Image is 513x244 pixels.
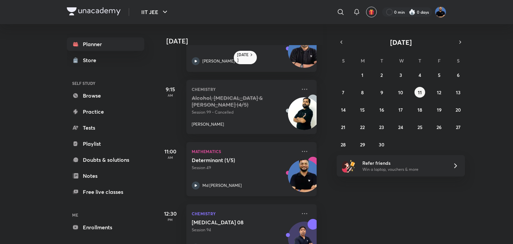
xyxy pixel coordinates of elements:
[395,87,406,98] button: September 10, 2025
[157,155,184,159] p: AM
[456,107,461,113] abbr: September 20, 2025
[67,78,144,89] h6: SELF STUDY
[435,6,446,18] img: Md Afroj
[360,107,365,113] abbr: September 15, 2025
[438,72,441,78] abbr: September 5, 2025
[362,159,445,166] h6: Refer friends
[357,122,368,132] button: September 22, 2025
[434,70,445,80] button: September 5, 2025
[390,38,412,47] span: [DATE]
[192,121,224,127] p: [PERSON_NAME]
[457,57,460,64] abbr: Saturday
[360,141,365,148] abbr: September 29, 2025
[418,57,421,64] abbr: Thursday
[380,57,383,64] abbr: Tuesday
[338,122,349,132] button: September 21, 2025
[395,104,406,115] button: September 17, 2025
[418,89,422,96] abbr: September 11, 2025
[376,87,387,98] button: September 9, 2025
[67,105,144,118] a: Practice
[67,185,144,199] a: Free live classes
[360,124,365,130] abbr: September 22, 2025
[157,147,184,155] h5: 11:00
[379,141,384,148] abbr: September 30, 2025
[357,104,368,115] button: September 15, 2025
[192,147,297,155] p: Mathematics
[414,70,425,80] button: September 4, 2025
[361,89,364,96] abbr: September 8, 2025
[453,122,464,132] button: September 27, 2025
[202,182,242,189] p: Md [PERSON_NAME]
[192,85,297,93] p: Chemistry
[341,124,345,130] abbr: September 21, 2025
[453,87,464,98] button: September 13, 2025
[398,124,403,130] abbr: September 24, 2025
[361,72,363,78] abbr: September 1, 2025
[418,72,421,78] abbr: September 4, 2025
[137,5,173,19] button: IIT JEE
[192,210,297,218] p: Chemistry
[414,122,425,132] button: September 25, 2025
[395,70,406,80] button: September 3, 2025
[67,37,144,51] a: Planner
[67,153,144,166] a: Doubts & solutions
[157,93,184,97] p: AM
[362,166,445,172] p: Win a laptop, vouchers & more
[341,141,346,148] abbr: September 28, 2025
[338,104,349,115] button: September 14, 2025
[192,109,297,115] p: Session 99 • Cancelled
[192,219,275,226] h5: Hydrocarbon 08
[366,7,377,17] button: avatar
[357,139,368,150] button: September 29, 2025
[409,9,415,15] img: streak
[341,107,346,113] abbr: September 14, 2025
[192,157,275,163] h5: Determinant (1/5)
[192,165,297,171] p: Session 49
[376,122,387,132] button: September 23, 2025
[157,85,184,93] h5: 9:15
[399,72,402,78] abbr: September 3, 2025
[379,124,384,130] abbr: September 23, 2025
[417,107,422,113] abbr: September 18, 2025
[376,139,387,150] button: September 30, 2025
[437,107,442,113] abbr: September 19, 2025
[338,139,349,150] button: September 28, 2025
[346,37,456,47] button: [DATE]
[361,57,365,64] abbr: Monday
[202,58,235,64] p: [PERSON_NAME]
[399,57,404,64] abbr: Wednesday
[437,124,442,130] abbr: September 26, 2025
[342,159,355,172] img: referral
[237,52,249,63] h6: [DATE]
[368,9,374,15] img: avatar
[434,87,445,98] button: September 12, 2025
[414,104,425,115] button: September 18, 2025
[83,56,100,64] div: Store
[434,104,445,115] button: September 19, 2025
[67,7,121,15] img: Company Logo
[357,70,368,80] button: September 1, 2025
[457,72,460,78] abbr: September 6, 2025
[157,218,184,222] p: PM
[342,89,344,96] abbr: September 7, 2025
[67,137,144,150] a: Playlist
[338,87,349,98] button: September 7, 2025
[67,169,144,182] a: Notes
[380,89,383,96] abbr: September 9, 2025
[67,53,144,67] a: Store
[417,124,422,130] abbr: September 25, 2025
[67,209,144,221] h6: ME
[398,107,403,113] abbr: September 17, 2025
[395,122,406,132] button: September 24, 2025
[414,87,425,98] button: September 11, 2025
[376,70,387,80] button: September 2, 2025
[166,37,323,45] h4: [DATE]
[453,70,464,80] button: September 6, 2025
[380,72,383,78] abbr: September 2, 2025
[67,89,144,102] a: Browse
[342,57,345,64] abbr: Sunday
[67,7,121,17] a: Company Logo
[398,89,403,96] abbr: September 10, 2025
[379,107,384,113] abbr: September 16, 2025
[456,89,461,96] abbr: September 13, 2025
